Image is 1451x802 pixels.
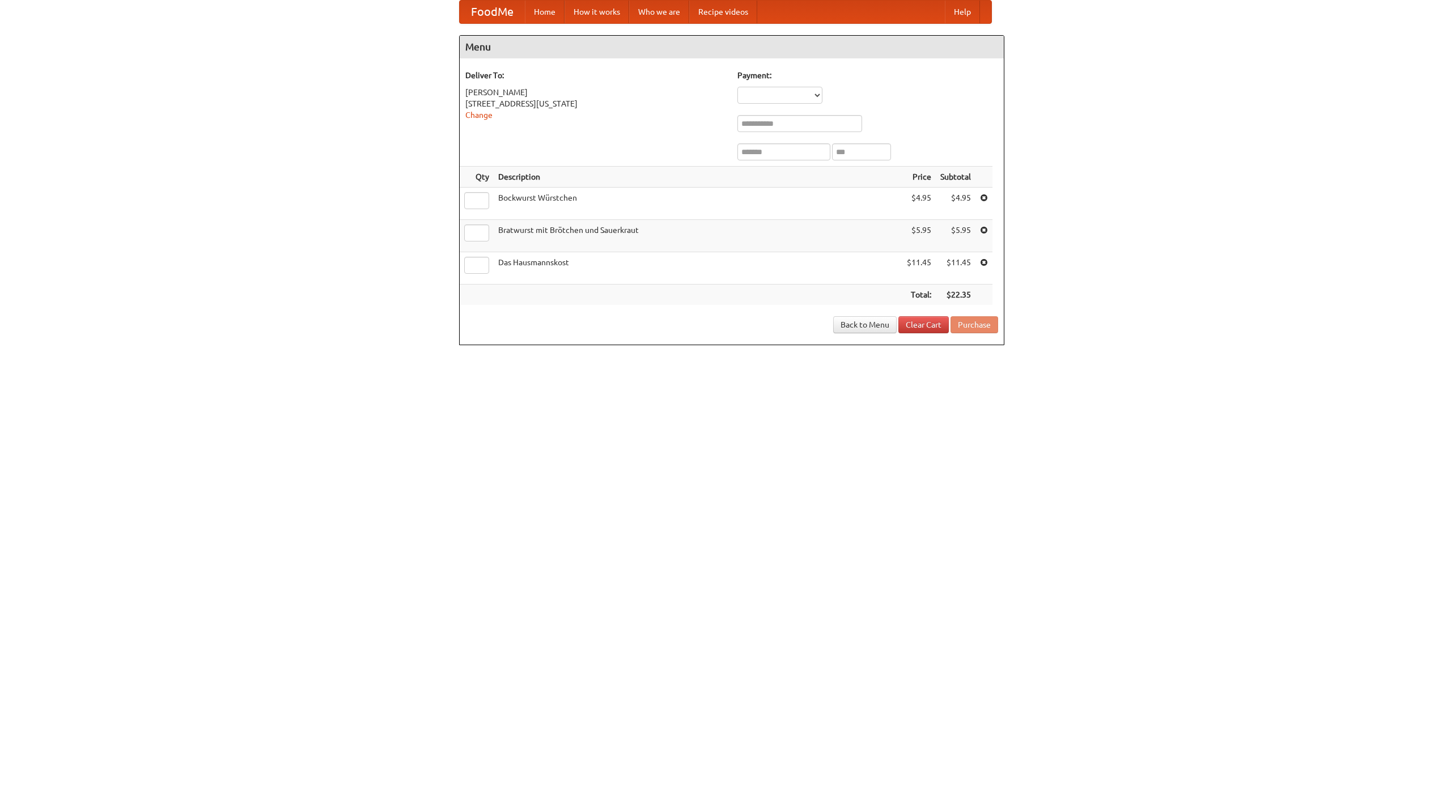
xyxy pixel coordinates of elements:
[465,70,726,81] h5: Deliver To:
[494,252,902,285] td: Das Hausmannskost
[936,188,975,220] td: $4.95
[936,167,975,188] th: Subtotal
[902,188,936,220] td: $4.95
[460,36,1004,58] h4: Menu
[494,188,902,220] td: Bockwurst Würstchen
[565,1,629,23] a: How it works
[936,220,975,252] td: $5.95
[460,167,494,188] th: Qty
[951,316,998,333] button: Purchase
[689,1,757,23] a: Recipe videos
[629,1,689,23] a: Who we are
[898,316,949,333] a: Clear Cart
[902,252,936,285] td: $11.45
[936,285,975,305] th: $22.35
[936,252,975,285] td: $11.45
[525,1,565,23] a: Home
[465,111,493,120] a: Change
[465,98,726,109] div: [STREET_ADDRESS][US_STATE]
[494,167,902,188] th: Description
[465,87,726,98] div: [PERSON_NAME]
[902,220,936,252] td: $5.95
[494,220,902,252] td: Bratwurst mit Brötchen und Sauerkraut
[460,1,525,23] a: FoodMe
[902,167,936,188] th: Price
[945,1,980,23] a: Help
[902,285,936,305] th: Total:
[737,70,998,81] h5: Payment:
[833,316,897,333] a: Back to Menu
